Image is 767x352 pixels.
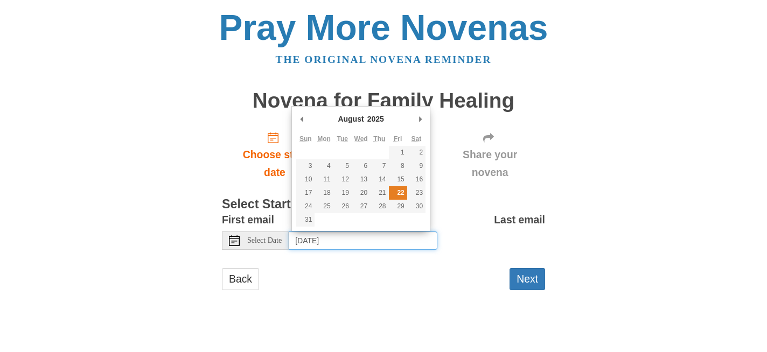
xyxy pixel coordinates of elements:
button: 31 [296,213,315,227]
button: 1 [389,146,407,159]
button: 8 [389,159,407,173]
button: 4 [315,159,333,173]
button: 29 [389,200,407,213]
input: Use the arrow keys to pick a date [289,231,437,250]
h1: Novena for Family Healing [222,89,545,112]
button: 12 [333,173,352,186]
button: 23 [407,186,426,200]
button: 5 [333,159,352,173]
button: 13 [352,173,370,186]
button: 28 [370,200,388,213]
button: 19 [333,186,352,200]
abbr: Sunday [299,135,312,143]
abbr: Friday [394,135,402,143]
button: Next [510,268,545,290]
button: 2 [407,146,426,159]
button: 3 [296,159,315,173]
button: 16 [407,173,426,186]
div: August [336,111,365,127]
button: 24 [296,200,315,213]
button: 7 [370,159,388,173]
button: 15 [389,173,407,186]
label: Last email [494,211,545,229]
span: Share your novena [445,146,534,181]
button: 27 [352,200,370,213]
a: The original novena reminder [276,54,492,65]
button: 11 [315,173,333,186]
button: 30 [407,200,426,213]
abbr: Wednesday [354,135,368,143]
div: Click "Next" to confirm your start date first. [435,123,545,187]
button: 20 [352,186,370,200]
button: 18 [315,186,333,200]
button: 25 [315,200,333,213]
button: 6 [352,159,370,173]
abbr: Thursday [373,135,385,143]
label: First email [222,211,274,229]
span: Choose start date [233,146,317,181]
a: Pray More Novenas [219,8,548,47]
div: 2025 [366,111,386,127]
abbr: Tuesday [337,135,348,143]
button: Next Month [415,111,426,127]
button: 17 [296,186,315,200]
button: 22 [389,186,407,200]
button: 14 [370,173,388,186]
a: Back [222,268,259,290]
a: Choose start date [222,123,327,187]
button: 9 [407,159,426,173]
abbr: Monday [317,135,331,143]
button: 10 [296,173,315,186]
h3: Select Start Date [222,198,545,212]
button: 21 [370,186,388,200]
button: Previous Month [296,111,307,127]
abbr: Saturday [412,135,422,143]
button: 26 [333,200,352,213]
span: Select Date [247,237,282,244]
